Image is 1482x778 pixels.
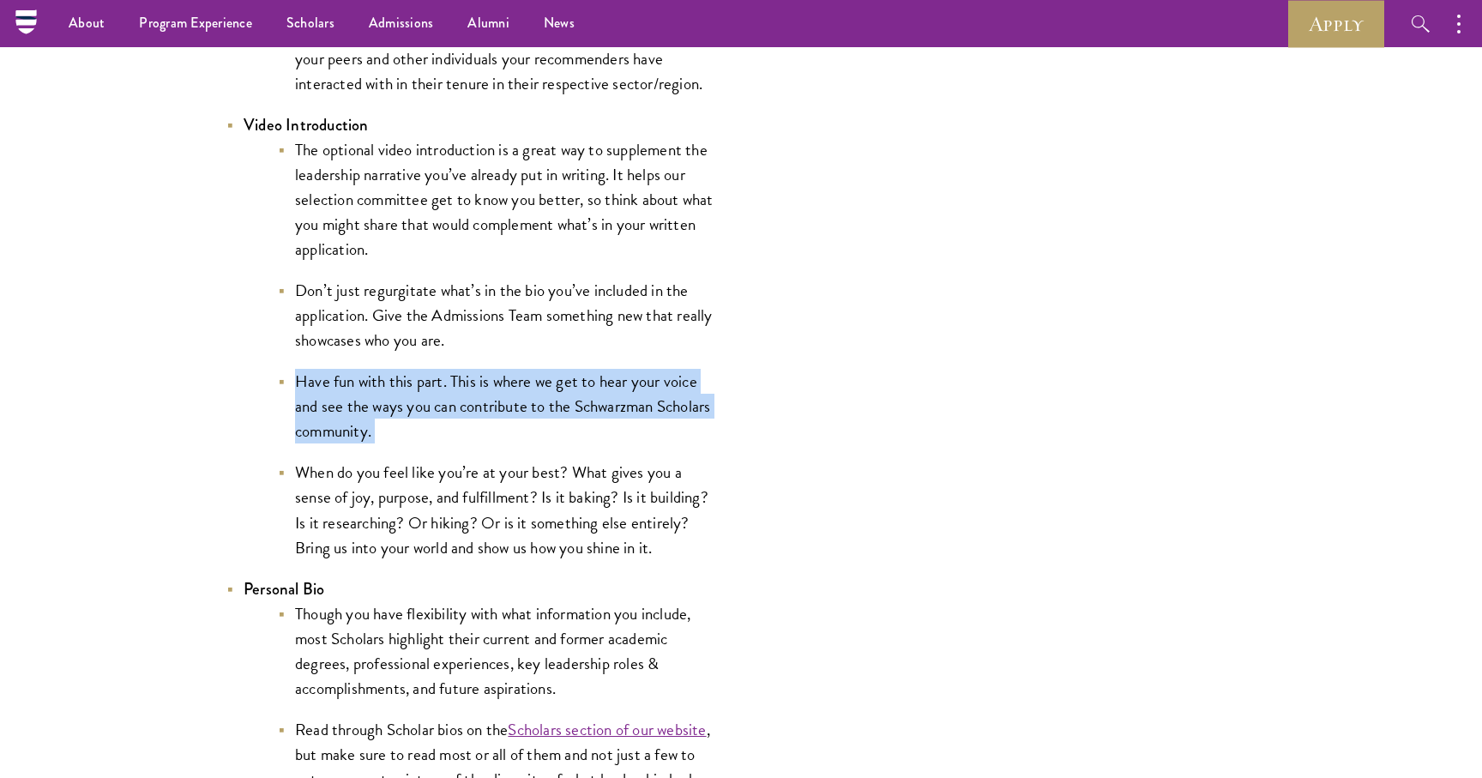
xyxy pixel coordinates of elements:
strong: Personal Bio [244,577,324,600]
strong: Video Introduction [244,113,369,136]
li: When do you feel like you’re at your best? What gives you a sense of joy, purpose, and fulfillmen... [278,460,715,559]
li: Have fun with this part. This is where we get to hear your voice and see the ways you can contrib... [278,369,715,443]
li: Though you have flexibility with what information you include, most Scholars highlight their curr... [278,601,715,701]
a: Scholars section of our website [508,717,706,742]
li: Don’t just regurgitate what’s in the bio you’ve included in the application. Give the Admissions ... [278,278,715,353]
li: The optional video introduction is a great way to supplement the leadership narrative you’ve alre... [278,137,715,262]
